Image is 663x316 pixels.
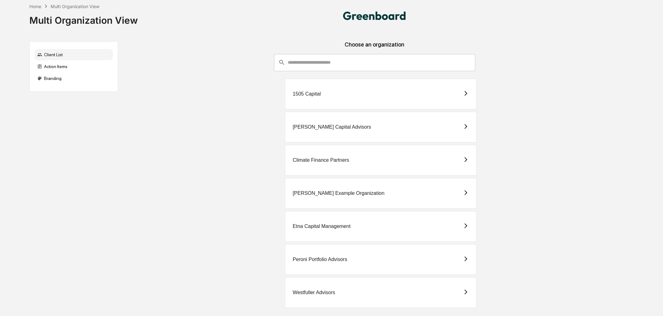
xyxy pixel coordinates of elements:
[293,91,321,97] div: 1505 Capital
[343,12,406,20] img: Dziura Compliance Consulting, LLC
[274,54,475,71] div: consultant-dashboard__filter-organizations-search-bar
[293,157,349,163] div: Climate Finance Partners
[123,41,626,54] div: Choose an organization
[293,224,351,229] div: Etna Capital Management
[51,4,99,9] div: Multi Organization View
[293,190,384,196] div: [PERSON_NAME] Example Organization
[293,124,371,130] div: [PERSON_NAME] Capital Advisors
[35,73,113,84] div: Branding
[293,290,335,295] div: Westfuller Advisors
[35,61,113,72] div: Action Items
[29,10,138,26] div: Multi Organization View
[35,49,113,60] div: Client List
[293,257,347,262] div: Peroni Portfolio Advisors
[29,4,41,9] div: Home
